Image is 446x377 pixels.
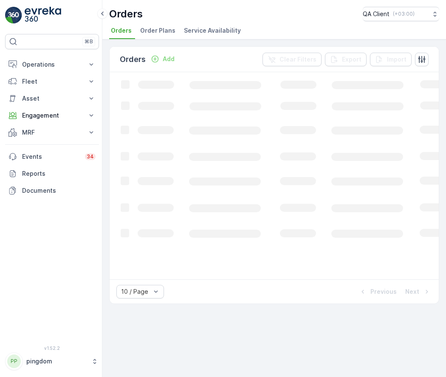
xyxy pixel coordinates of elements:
[5,56,99,73] button: Operations
[184,26,241,35] span: Service Availability
[22,77,82,86] p: Fleet
[5,165,99,182] a: Reports
[393,11,415,17] p: ( +03:00 )
[5,7,22,24] img: logo
[5,124,99,141] button: MRF
[342,55,361,64] p: Export
[140,26,175,35] span: Order Plans
[25,7,61,24] img: logo_light-DOdMpM7g.png
[370,287,397,296] p: Previous
[404,287,432,297] button: Next
[5,90,99,107] button: Asset
[5,73,99,90] button: Fleet
[22,186,96,195] p: Documents
[22,128,82,137] p: MRF
[22,152,80,161] p: Events
[370,53,412,66] button: Import
[26,357,87,366] p: pingdom
[363,7,439,21] button: QA Client(+03:00)
[22,94,82,103] p: Asset
[22,169,96,178] p: Reports
[111,26,132,35] span: Orders
[363,10,390,18] p: QA Client
[405,287,419,296] p: Next
[387,55,406,64] p: Import
[7,354,21,368] div: PP
[325,53,367,66] button: Export
[5,352,99,370] button: PPpingdom
[358,287,398,297] button: Previous
[22,111,82,120] p: Engagement
[22,60,82,69] p: Operations
[279,55,316,64] p: Clear Filters
[5,346,99,351] span: v 1.52.2
[5,107,99,124] button: Engagement
[109,7,143,21] p: Orders
[263,53,322,66] button: Clear Filters
[85,38,93,45] p: ⌘B
[87,153,94,160] p: 34
[5,182,99,199] a: Documents
[120,53,146,65] p: Orders
[163,55,175,63] p: Add
[5,148,99,165] a: Events34
[147,54,178,64] button: Add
